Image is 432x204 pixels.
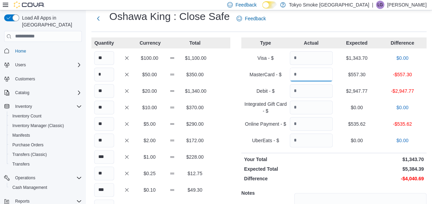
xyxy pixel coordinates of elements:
input: Quantity [94,150,114,164]
p: $0.00 [381,137,424,144]
p: $20.00 [140,88,159,94]
button: Transfers (Classic) [7,150,85,159]
div: Logan Gardner [376,1,384,9]
p: -$2,947.77 [381,88,424,94]
a: Feedback [234,12,268,25]
span: Inventory Manager (Classic) [12,123,64,128]
button: Catalog [1,88,85,98]
p: Actual [290,39,333,46]
p: $100.00 [140,55,159,61]
p: Expected Total [244,166,332,172]
p: UberEats - $ [244,137,287,144]
input: Quantity [94,84,114,98]
a: Inventory Manager (Classic) [10,122,67,130]
p: $5,384.39 [335,166,424,172]
span: Catalog [15,90,29,95]
p: $0.00 [381,104,424,111]
p: $1,343.70 [335,55,378,61]
p: Debit - $ [244,88,287,94]
button: Transfers [7,159,85,169]
span: Users [12,61,82,69]
span: Users [15,62,26,68]
p: -$535.62 [381,121,424,127]
p: Total [185,39,205,46]
input: Quantity [94,183,114,197]
button: Cash Management [7,183,85,192]
p: -$4,040.69 [335,175,424,182]
button: Manifests [7,131,85,140]
a: Cash Management [10,183,50,192]
button: Inventory Manager (Classic) [7,121,85,131]
p: -$557.30 [381,71,424,78]
button: Customers [1,74,85,84]
button: Operations [1,173,85,183]
p: Currency [140,39,159,46]
p: $557.30 [335,71,378,78]
p: $172.00 [185,137,205,144]
a: Transfers [10,160,32,168]
span: Home [12,47,82,55]
p: | [372,1,373,9]
p: $350.00 [185,71,205,78]
p: Online Payment - $ [244,121,287,127]
button: Inventory Count [7,111,85,121]
p: $0.00 [335,137,378,144]
span: Manifests [12,133,30,138]
p: $228.00 [185,154,205,160]
p: $1,343.70 [335,156,424,163]
p: Visa - $ [244,55,287,61]
span: Transfers (Classic) [12,152,47,157]
p: Type [244,39,287,46]
span: Customers [15,76,35,82]
span: Inventory Manager (Classic) [10,122,82,130]
p: $12.75 [185,170,205,177]
span: Reports [15,199,30,204]
span: Transfers (Classic) [10,150,82,159]
button: Operations [12,174,38,182]
span: Purchase Orders [10,141,82,149]
p: Integrated Gift Card - $ [244,101,287,114]
input: Quantity [94,167,114,180]
p: Difference [381,39,424,46]
span: Inventory Count [12,113,42,119]
p: $50.00 [140,71,159,78]
p: $535.62 [335,121,378,127]
span: Customers [12,75,82,83]
input: Quantity [94,51,114,65]
h1: Oshawa King : Close Safe [109,10,230,23]
p: $1,340.00 [185,88,205,94]
a: Customers [12,75,38,83]
span: Catalog [12,89,82,97]
p: $1.00 [140,154,159,160]
span: Inventory [15,104,32,109]
p: $49.30 [185,186,205,193]
p: MasterCard - $ [244,71,287,78]
button: Home [1,46,85,56]
span: Purchase Orders [12,142,44,148]
a: Inventory Count [10,112,44,120]
button: Users [1,60,85,70]
button: Purchase Orders [7,140,85,150]
p: $10.00 [140,104,159,111]
span: Load All Apps in [GEOGRAPHIC_DATA] [19,14,82,28]
input: Quantity [94,101,114,114]
span: Transfers [10,160,82,168]
p: $2.00 [140,137,159,144]
img: Cova [14,1,45,8]
input: Quantity [94,117,114,131]
button: Inventory [12,102,35,111]
button: Catalog [12,89,32,97]
a: Purchase Orders [10,141,46,149]
h5: Notes [241,186,293,200]
a: Manifests [10,131,33,139]
p: $2,947.77 [335,88,378,94]
span: Operations [12,174,82,182]
span: Feedback [235,1,256,8]
span: Cash Management [10,183,82,192]
span: LG [377,1,383,9]
p: Expected [335,39,378,46]
a: Transfers (Classic) [10,150,49,159]
span: Home [15,48,26,54]
span: Cash Management [12,185,47,190]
